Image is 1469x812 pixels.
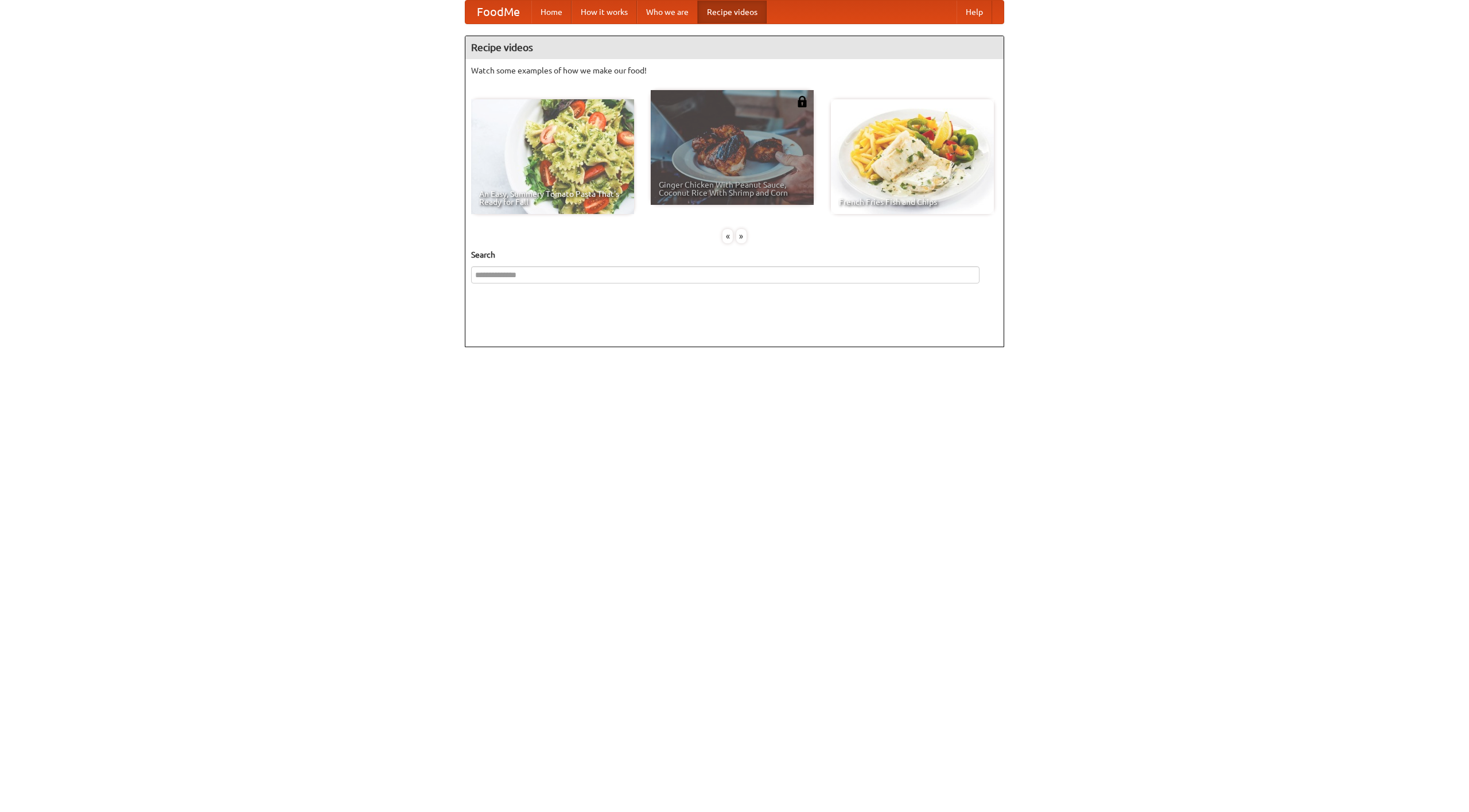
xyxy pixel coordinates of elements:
[637,1,698,24] a: Who we are
[465,36,1004,59] h4: Recipe videos
[698,1,767,24] a: Recipe videos
[531,1,572,24] a: Home
[572,1,637,24] a: How it works
[471,99,634,214] a: An Easy, Summery Tomato Pasta That's Ready for Fall
[957,1,992,24] a: Help
[736,229,747,243] div: »
[722,229,733,243] div: «
[831,99,994,214] a: French Fries Fish and Chips
[796,96,808,107] img: 483408.png
[471,249,998,261] h5: Search
[479,190,626,206] span: An Easy, Summery Tomato Pasta That's Ready for Fall
[471,65,998,76] p: Watch some examples of how we make our food!
[839,198,986,206] span: French Fries Fish and Chips
[465,1,531,24] a: FoodMe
